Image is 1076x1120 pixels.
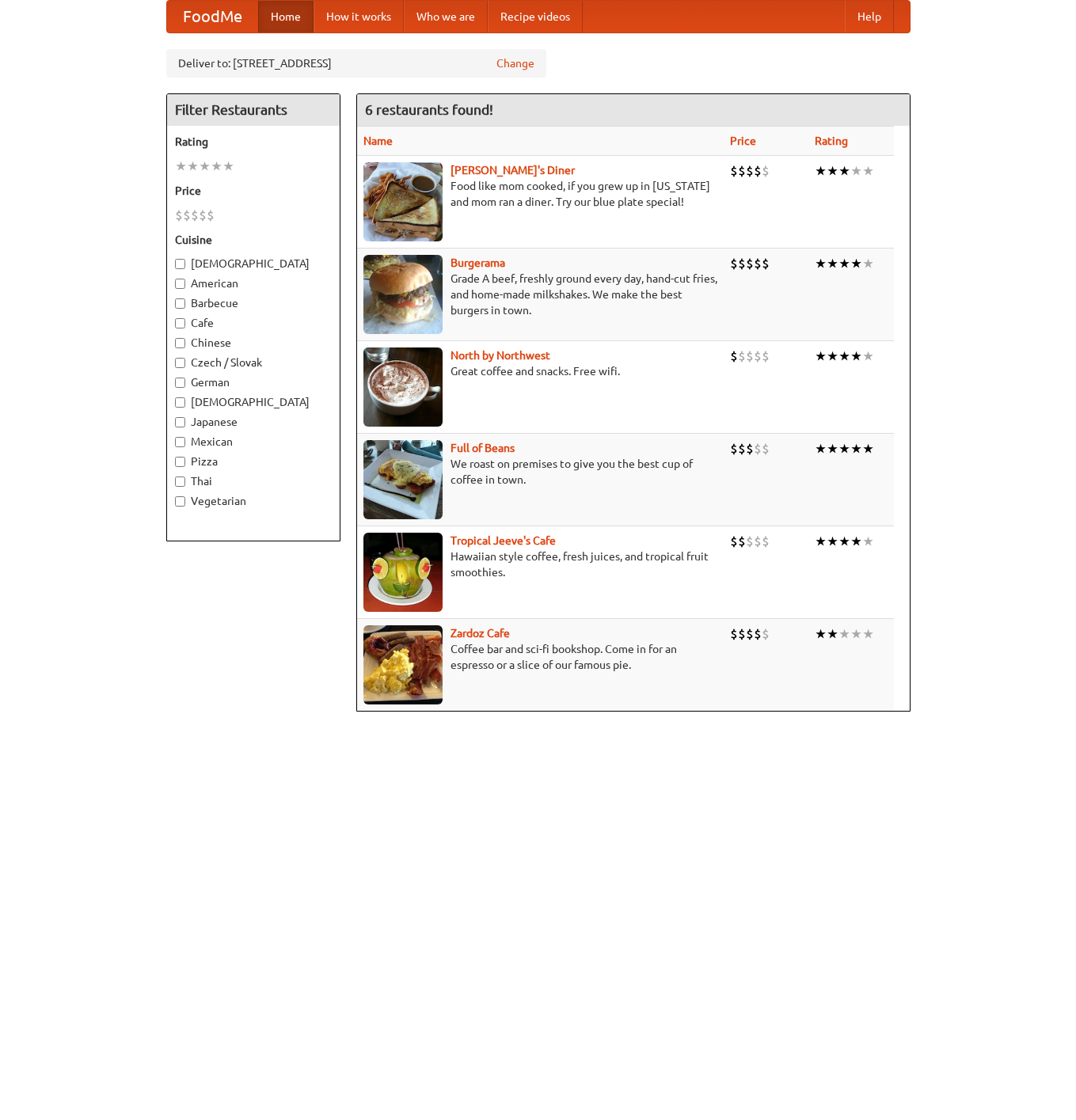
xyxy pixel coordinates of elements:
[175,207,183,224] li: $
[838,625,850,643] li: ★
[730,440,738,457] li: $
[175,259,185,269] input: [DEMOGRAPHIC_DATA]
[175,493,332,509] label: Vegetarian
[211,158,222,175] li: ★
[838,440,850,457] li: ★
[850,255,862,272] li: ★
[746,440,754,457] li: $
[815,440,827,457] li: ★
[451,442,515,454] a: Full of Beans
[754,533,762,550] li: $
[363,271,717,318] p: Grade A beef, freshly ground every day, hand-cut fries, and home-made milkshakes. We make the bes...
[175,256,332,271] label: [DEMOGRAPHIC_DATA]
[738,162,746,180] li: $
[175,457,185,467] input: Pizza
[754,347,762,365] li: $
[850,533,862,550] li: ★
[827,625,838,643] li: ★
[451,534,556,547] b: Tropical Jeeve's Cafe
[363,549,717,580] p: Hawaiian style coffee, fresh juices, and tropical fruit smoothies.
[815,162,827,180] li: ★
[258,1,314,32] a: Home
[838,162,850,180] li: ★
[187,158,199,175] li: ★
[827,440,838,457] li: ★
[730,347,738,365] li: $
[175,158,187,175] li: ★
[363,625,443,704] img: zardoz.jpg
[862,533,874,550] li: ★
[738,347,746,365] li: $
[815,625,827,643] li: ★
[363,178,717,210] p: Food like mom cooked, if you grew up in [US_STATE] and mom ran a diner. Try our blue plate special!
[815,135,848,147] a: Rating
[838,255,850,272] li: ★
[175,183,332,199] h5: Price
[451,349,550,362] a: North by Northwest
[862,255,874,272] li: ★
[167,1,258,32] a: FoodMe
[738,440,746,457] li: $
[746,625,754,643] li: $
[451,627,510,640] a: Zardoz Cafe
[762,255,770,272] li: $
[754,162,762,180] li: $
[199,158,211,175] li: ★
[730,162,738,180] li: $
[850,347,862,365] li: ★
[862,162,874,180] li: ★
[738,255,746,272] li: $
[363,363,717,379] p: Great coffee and snacks. Free wifi.
[363,440,443,519] img: beans.jpg
[191,207,199,224] li: $
[175,275,332,291] label: American
[815,255,827,272] li: ★
[862,440,874,457] li: ★
[746,255,754,272] li: $
[175,318,185,328] input: Cafe
[762,625,770,643] li: $
[762,162,770,180] li: $
[862,625,874,643] li: ★
[838,347,850,365] li: ★
[738,533,746,550] li: $
[845,1,894,32] a: Help
[175,279,185,289] input: American
[730,255,738,272] li: $
[827,347,838,365] li: ★
[222,158,234,175] li: ★
[862,347,874,365] li: ★
[488,1,583,32] a: Recipe videos
[730,135,756,147] a: Price
[754,625,762,643] li: $
[175,496,185,507] input: Vegetarian
[746,347,754,365] li: $
[762,533,770,550] li: $
[850,162,862,180] li: ★
[762,347,770,365] li: $
[363,533,443,612] img: jeeves.jpg
[175,437,185,447] input: Mexican
[175,232,332,248] h5: Cuisine
[754,255,762,272] li: $
[451,164,575,177] a: [PERSON_NAME]'s Diner
[365,102,493,117] ng-pluralize: 6 restaurants found!
[175,355,332,370] label: Czech / Slovak
[815,347,827,365] li: ★
[363,162,443,241] img: sallys.jpg
[175,358,185,368] input: Czech / Slovak
[363,135,393,147] a: Name
[827,162,838,180] li: ★
[175,414,332,430] label: Japanese
[451,256,505,269] b: Burgerama
[175,315,332,331] label: Cafe
[746,533,754,550] li: $
[175,134,332,150] h5: Rating
[730,625,738,643] li: $
[850,625,862,643] li: ★
[754,440,762,457] li: $
[815,533,827,550] li: ★
[175,454,332,469] label: Pizza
